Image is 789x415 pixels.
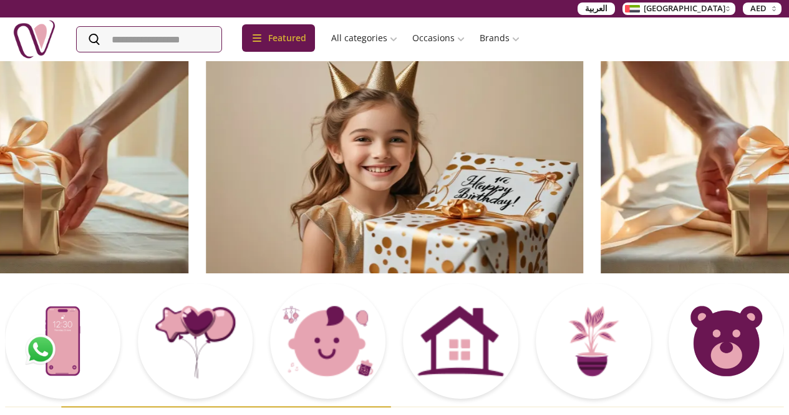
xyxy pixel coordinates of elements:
input: Search [77,27,221,52]
a: Occasions [405,27,472,49]
span: العربية [585,2,607,15]
a: Card Thumbnail [669,283,784,401]
button: [GEOGRAPHIC_DATA] [622,2,735,15]
a: All categories [324,27,405,49]
span: [GEOGRAPHIC_DATA] [644,2,725,15]
img: Arabic_dztd3n.png [625,5,640,12]
a: Card Thumbnail [536,283,651,401]
a: Card Thumbnail [5,283,120,401]
button: AED [743,2,782,15]
a: Brands [472,27,527,49]
a: Card Thumbnail [271,283,386,401]
img: whatsapp [25,334,56,365]
img: Nigwa-uae-gifts [12,17,56,61]
span: AED [750,2,767,15]
a: Card Thumbnail [403,283,518,401]
div: Featured [242,24,315,52]
a: Card Thumbnail [138,283,253,401]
